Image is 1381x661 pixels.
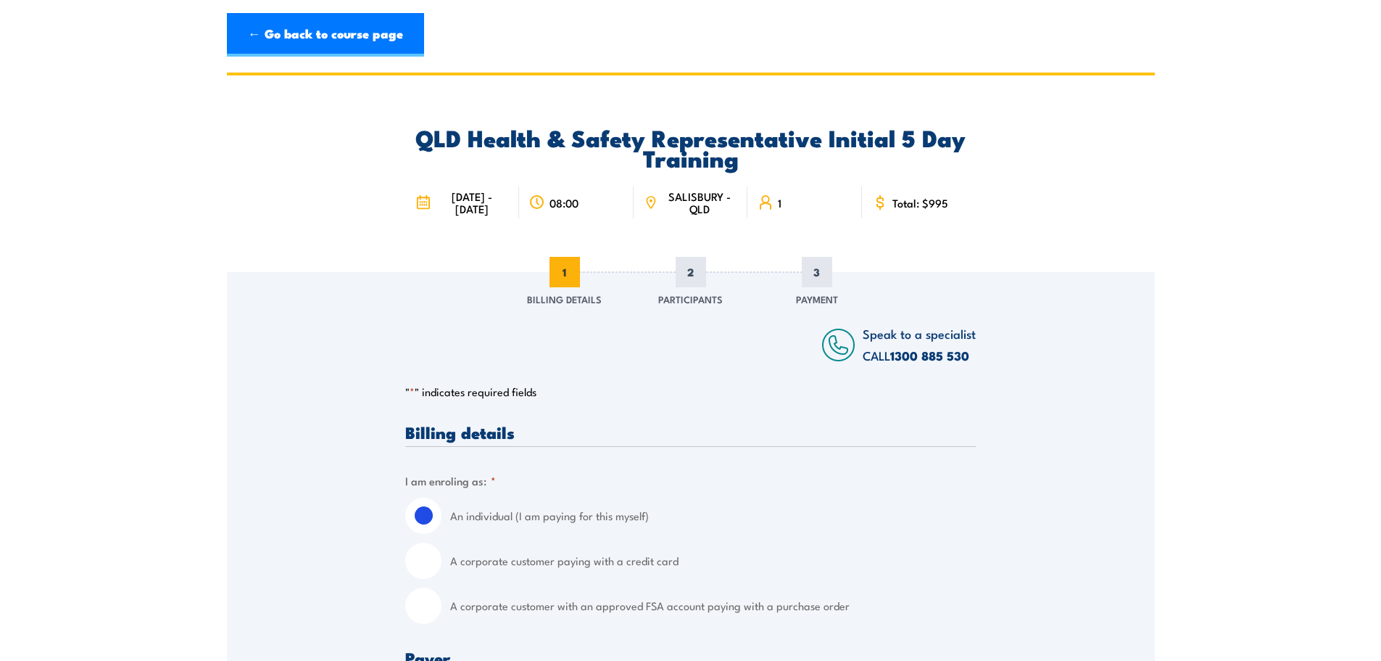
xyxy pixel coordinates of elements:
span: Payment [796,292,838,306]
label: An individual (I am paying for this myself) [450,498,976,534]
span: 2 [676,257,706,287]
h2: QLD Health & Safety Representative Initial 5 Day Training [405,127,976,168]
p: " " indicates required fields [405,385,976,399]
legend: I am enroling as: [405,472,496,489]
label: A corporate customer paying with a credit card [450,543,976,579]
span: 1 [778,197,781,209]
span: 1 [550,257,580,287]
a: 1300 885 530 [890,346,969,365]
span: Participants [658,292,723,306]
label: A corporate customer with an approved FSA account paying with a purchase order [450,588,976,624]
span: [DATE] - [DATE] [435,190,509,215]
span: 3 [802,257,832,287]
span: Billing Details [527,292,602,306]
a: ← Go back to course page [227,13,424,57]
span: SALISBURY - QLD [662,190,737,215]
h3: Billing details [405,424,976,440]
span: 08:00 [550,197,578,209]
span: Speak to a specialist CALL [863,324,976,364]
span: Total: $995 [892,197,948,209]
